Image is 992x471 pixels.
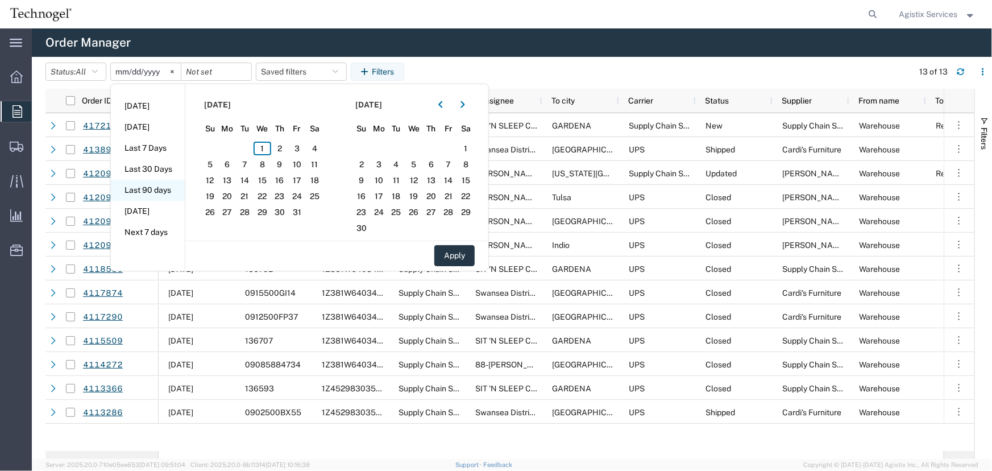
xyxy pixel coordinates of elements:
span: 12 [201,173,219,187]
span: Warehouse [859,360,900,369]
span: 9 [271,158,289,171]
a: 4117874 [82,283,123,303]
span: Supply Chain Solutions [782,336,866,345]
span: 24 [288,189,306,203]
span: Su [201,123,219,135]
a: Support [455,461,484,468]
span: Warehouse [859,336,900,345]
span: 26 [201,205,219,219]
span: Warehouse [859,193,900,202]
span: Closed [705,336,731,345]
span: Closed [705,360,731,369]
span: 1Z381W640342840017 [322,336,410,345]
span: Supply Chain Solutions [782,121,866,130]
span: Client: 2025.20.0-8b113f4 [190,461,310,468]
span: Supply Chain Solutions [782,265,866,274]
span: 22 [457,189,475,203]
span: Mathis Brothers [782,241,880,250]
span: 1Z4529830351683095 [322,408,410,417]
span: Carrier [628,96,653,105]
span: To city [551,96,575,105]
span: 0915500GI14 [245,288,296,298]
button: Saved filters [256,63,347,81]
span: 136707 [245,336,273,345]
span: 25 [306,189,323,203]
span: From name [858,96,899,105]
span: Fr [288,123,306,135]
span: Tulsa [552,193,571,202]
span: 12 [405,173,422,187]
span: Warehouse [859,384,900,393]
span: 9 [353,173,371,187]
a: 4120989 [82,164,123,184]
h4: Order Manager [45,28,131,57]
button: Apply [434,245,475,266]
span: Su [353,123,371,135]
span: 23 [353,205,371,219]
a: 4120987 [82,212,123,232]
span: GARDENA [552,265,591,274]
span: 17 [370,189,388,203]
span: 19 [405,189,422,203]
span: 16 [353,189,371,203]
span: Supplier [782,96,812,105]
span: 21 [236,189,254,203]
span: SIT 'N SLEEP CORPORATE DC [475,121,586,130]
span: 18 [388,189,405,203]
span: Supply Chain Solutions [399,288,482,298]
span: 22 [254,189,271,203]
span: 28 [236,205,254,219]
span: 136593 [245,384,274,393]
span: Supply Chain Solutions [399,408,482,417]
a: 4115509 [82,331,123,351]
span: 21 [440,189,458,203]
span: Warehouse [859,288,900,298]
li: Last 30 Days [111,159,185,180]
span: 15 [457,173,475,187]
span: To name [935,96,966,105]
span: 6 [422,158,440,171]
span: 14 [236,173,254,187]
span: Tu [388,123,405,135]
span: San Diego [552,360,633,369]
span: UPS [629,384,645,393]
span: 31 [288,205,306,219]
span: 09/08/2025 [168,360,193,369]
span: Supply Chain Solutions [399,360,482,369]
li: [DATE] [111,201,185,222]
span: Sa [306,123,323,135]
span: Supply Chain Solutions [782,384,866,393]
span: UPS [629,265,645,274]
span: 25 [388,205,405,219]
span: Supply Chain Solutions [629,121,712,130]
span: 19 [201,189,219,203]
span: Tu [236,123,254,135]
span: 10 [370,173,388,187]
span: Swansea [552,288,633,298]
span: 09/12/2025 [168,312,193,321]
span: 09/03/2025 [168,384,193,393]
span: Swansea Distribution Center [475,408,579,417]
span: Mathis Brothers [782,217,880,226]
span: Shipped [705,145,735,154]
span: Closed [705,288,731,298]
span: 13 [219,173,236,187]
span: All [76,67,86,76]
span: 8 [254,158,271,171]
span: Updated [705,169,737,178]
span: 7 [440,158,458,171]
li: Next 7 days [111,222,185,243]
span: 17 [288,173,306,187]
span: 18 [306,173,323,187]
span: Warehouse [859,217,900,226]
span: [DATE] [356,99,383,111]
span: 7 [236,158,254,171]
span: UPS [629,241,645,250]
span: Swansea Distribution Center [475,145,579,154]
span: Closed [705,241,731,250]
a: 4172140 [82,116,123,136]
span: Agistix Services [899,8,958,20]
span: Th [271,123,289,135]
span: Cardi's Furniture [782,408,841,417]
span: UPS [629,193,645,202]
